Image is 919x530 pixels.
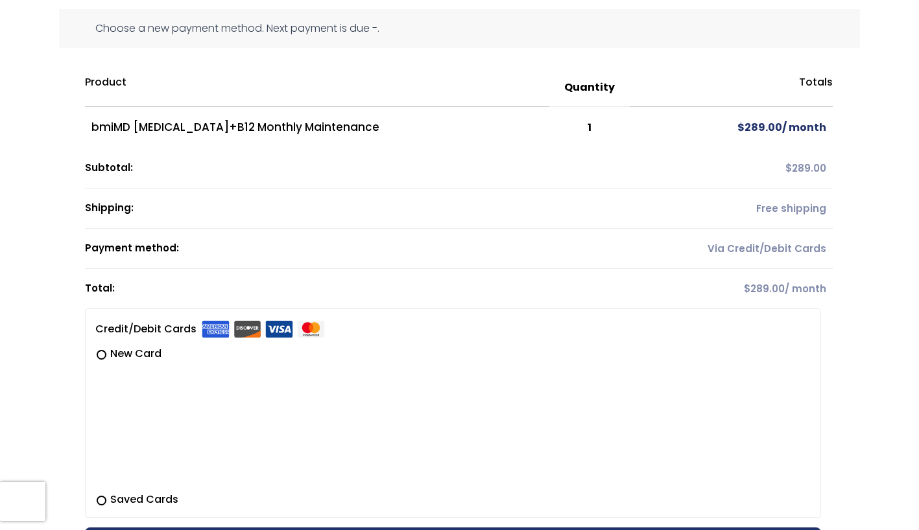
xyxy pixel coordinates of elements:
[744,282,785,295] span: 289.00
[59,9,860,48] div: Choose a new payment method. Next payment is due -.
[549,69,629,107] th: Quantity
[549,107,629,148] td: 1
[630,189,833,229] td: Free shipping
[737,120,745,135] span: $
[630,107,833,148] td: / month
[630,269,833,308] td: / month
[85,189,630,229] th: Shipping:
[785,161,826,175] span: 289.00
[95,319,325,340] label: Credit/Debit Cards
[202,321,230,338] img: amex.svg
[85,229,630,269] th: Payment method:
[95,346,811,362] label: New Card
[630,229,833,269] td: Via Credit/Debit Cards
[297,321,325,338] img: mastercard.svg
[737,120,782,135] span: 289.00
[85,69,549,107] th: Product
[265,321,293,338] img: visa.svg
[85,269,630,308] th: Total:
[630,69,833,107] th: Totals
[85,107,549,148] td: bmiMD [MEDICAL_DATA]+B12 Monthly Maintenance
[233,321,261,338] img: discover.svg
[85,148,630,189] th: Subtotal:
[95,492,811,507] label: Saved Cards
[93,359,808,484] iframe: Secure payment input frame
[744,282,750,295] span: $
[785,161,792,175] span: $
